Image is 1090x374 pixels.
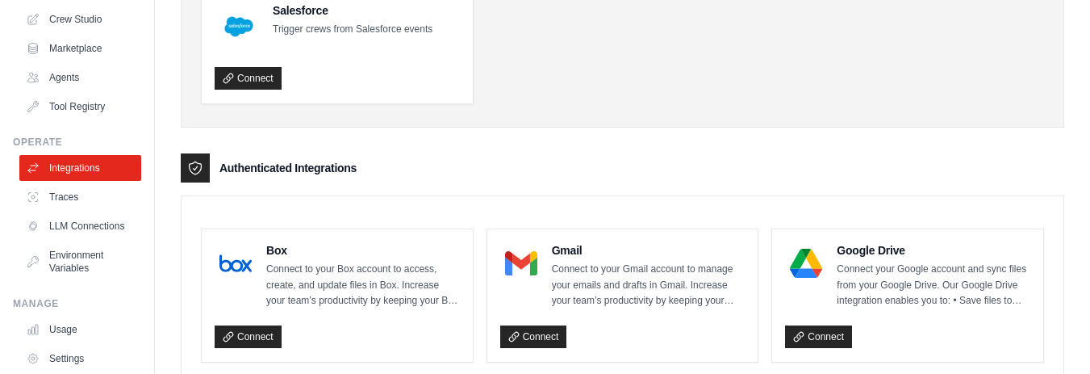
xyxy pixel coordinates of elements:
[500,326,567,348] a: Connect
[273,22,432,38] p: Trigger crews from Salesforce events
[219,160,357,176] h3: Authenticated Integrations
[19,317,141,342] a: Usage
[790,247,822,279] img: Google Drive Logo
[19,213,141,239] a: LLM Connections
[13,297,141,310] div: Manage
[19,346,141,372] a: Settings
[19,94,141,120] a: Tool Registry
[219,7,258,46] img: Salesforce Logo
[837,262,1030,309] p: Connect your Google account and sync files from your Google Drive. Our Google Drive integration e...
[266,262,460,309] p: Connect to your Box account to access, create, and update files in Box. Increase your team’s prod...
[19,6,141,32] a: Crew Studio
[215,326,282,348] a: Connect
[215,67,282,90] a: Connect
[266,242,460,258] h4: Box
[19,184,141,210] a: Traces
[785,326,852,348] a: Connect
[19,65,141,90] a: Agents
[505,247,537,279] img: Gmail Logo
[552,262,745,309] p: Connect to your Gmail account to manage your emails and drafts in Gmail. Increase your team’s pro...
[219,247,252,279] img: Box Logo
[19,242,141,281] a: Environment Variables
[19,155,141,181] a: Integrations
[552,242,745,258] h4: Gmail
[273,2,432,19] h4: Salesforce
[837,242,1030,258] h4: Google Drive
[19,36,141,61] a: Marketplace
[13,136,141,149] div: Operate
